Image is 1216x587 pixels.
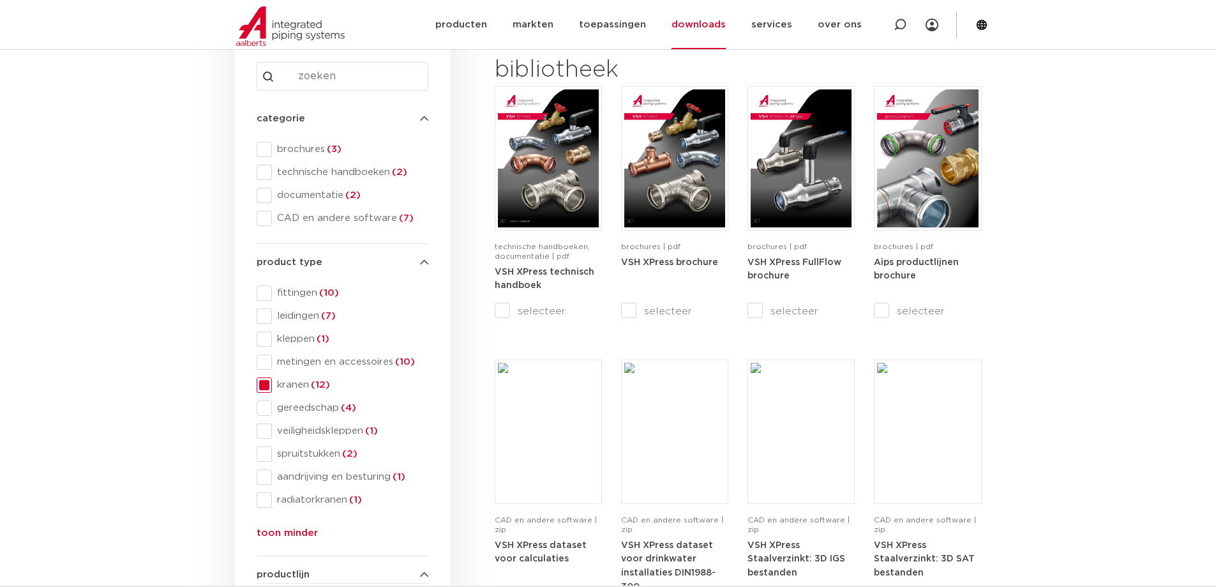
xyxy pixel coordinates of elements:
[257,111,428,126] h4: categorie
[325,144,342,154] span: (3)
[751,89,852,227] img: VSH-XPress-FullFlow_A4Brochure-5007191-2022_1.0_NL-pdf.jpg
[495,303,602,319] label: selecteer
[272,212,428,225] span: CAD en andere software
[257,526,318,546] button: toon minder
[747,541,845,577] strong: VSH XPress Staalverzinkt: 3D IGS bestanden
[498,89,599,227] img: VSH-XPress_A4TM_5008762_2025_4.1_NL-pdf.jpg
[257,255,428,270] h4: product type
[747,243,807,250] span: brochures | pdf
[874,243,933,250] span: brochures | pdf
[926,11,938,39] div: my IPS
[621,257,718,267] a: VSH XPress brochure
[257,354,428,370] div: metingen en accessoires(10)
[272,333,428,346] span: kleppen
[257,567,428,583] h4: productlijn
[498,363,599,501] img: Download-Placeholder-1.png
[621,516,723,533] span: CAD en andere software | zip
[343,190,361,200] span: (2)
[272,402,428,415] span: gereedschap
[874,303,981,319] label: selecteer
[272,310,428,323] span: leidingen
[257,188,428,203] div: documentatie(2)
[347,495,362,505] span: (1)
[257,400,428,416] div: gereedschap(4)
[257,446,428,462] div: spruitstukken(2)
[747,540,845,577] a: VSH XPress Staalverzinkt: 3D IGS bestanden
[747,303,855,319] label: selecteer
[257,332,428,347] div: kleppen(1)
[874,540,975,577] a: VSH XPress Staalverzinkt: 3D SAT bestanden
[272,471,428,484] span: aandrijving en besturing
[257,286,428,301] div: fittingen(10)
[257,165,428,180] div: technische handboeken(2)
[257,211,428,226] div: CAD en andere software(7)
[747,258,841,281] strong: VSH XPress FullFlow brochure
[621,243,680,250] span: brochures | pdf
[393,357,415,367] span: (10)
[272,166,428,179] span: technische handboeken
[257,423,428,439] div: veiligheidskleppen(1)
[315,334,329,344] span: (1)
[877,363,978,501] img: Download-Placeholder-1.png
[309,380,330,390] span: (12)
[257,377,428,393] div: kranen(12)
[272,143,428,156] span: brochures
[495,516,597,533] span: CAD en andere software | zip
[495,540,587,564] a: VSH XPress dataset voor calculaties
[319,311,336,321] span: (7)
[621,258,718,267] strong: VSH XPress brochure
[397,213,414,223] span: (7)
[874,541,975,577] strong: VSH XPress Staalverzinkt: 3D SAT bestanden
[624,89,725,227] img: VSH-XPress_A4Brochure-5007145-2021_1.0_NL-1-pdf.jpg
[272,379,428,392] span: kranen
[257,492,428,508] div: radiatorkranen(1)
[257,469,428,485] div: aandrijving en besturing(1)
[874,258,959,281] strong: Aips productlijnen brochure
[877,89,978,227] img: Aips-Product-lines_A4SuperHero-5010346-2024_1.1_NL-pdf.jpg
[874,257,959,281] a: Aips productlijnen brochure
[340,449,357,459] span: (2)
[495,243,590,260] span: technische handboeken, documentatie | pdf
[495,267,594,291] a: VSH XPress technisch handboek
[272,425,428,438] span: veiligheidskleppen
[272,448,428,461] span: spruitstukken
[272,287,428,300] span: fittingen
[272,494,428,507] span: radiatorkranen
[747,516,850,533] span: CAD en andere software | zip
[272,189,428,202] span: documentatie
[495,541,587,564] strong: VSH XPress dataset voor calculaties
[621,303,728,319] label: selecteer
[257,309,428,324] div: leidingen(7)
[624,363,725,501] img: Download-Placeholder-1.png
[339,403,356,413] span: (4)
[747,257,841,281] a: VSH XPress FullFlow brochure
[390,167,407,177] span: (2)
[363,426,378,436] span: (1)
[317,288,339,298] span: (10)
[751,363,852,501] img: Download-Placeholder-1.png
[874,516,976,533] span: CAD en andere software | zip
[391,472,405,482] span: (1)
[272,356,428,369] span: metingen en accessoires
[495,55,722,86] h2: bibliotheek
[257,142,428,157] div: brochures(3)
